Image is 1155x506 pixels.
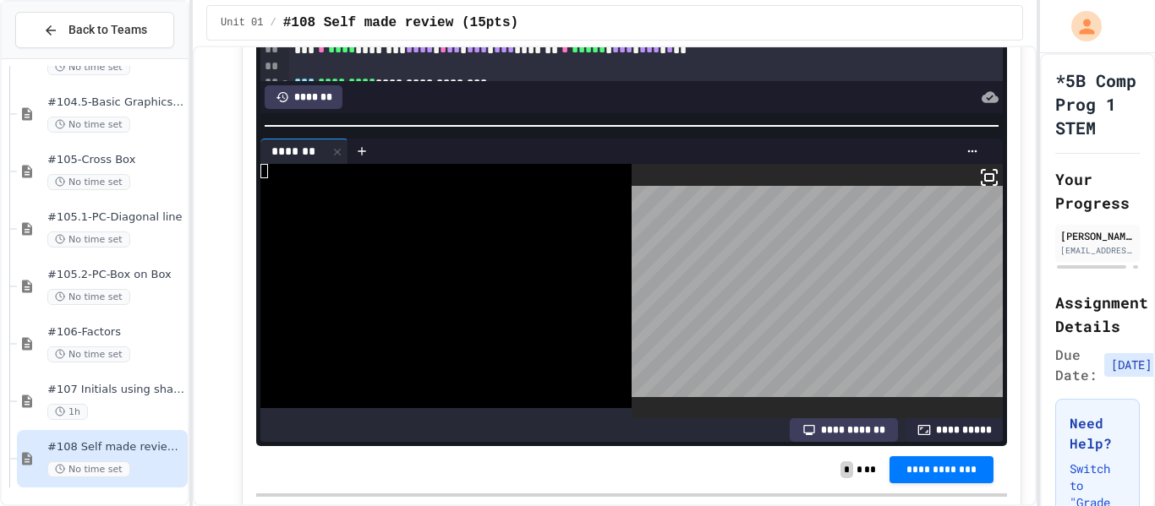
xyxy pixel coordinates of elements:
[47,231,130,248] span: No time set
[68,21,147,39] span: Back to Teams
[221,16,263,30] span: Unit 01
[1055,167,1140,215] h2: Your Progress
[47,95,184,110] span: #104.5-Basic Graphics Review
[47,117,130,133] span: No time set
[1060,244,1135,257] div: [EMAIL_ADDRESS][DOMAIN_NAME]
[47,268,184,282] span: #105.2-PC-Box on Box
[47,461,130,477] span: No time set
[47,174,130,190] span: No time set
[1070,413,1125,454] h3: Need Help?
[47,383,184,397] span: #107 Initials using shapes(11pts)
[47,210,184,225] span: #105.1-PC-Diagonal line
[47,59,130,75] span: No time set
[47,325,184,340] span: #106-Factors
[1060,228,1135,243] div: [PERSON_NAME]
[1055,68,1140,139] h1: *5B Comp Prog 1 STEM
[1055,345,1098,385] span: Due Date:
[15,12,174,48] button: Back to Teams
[47,440,184,454] span: #108 Self made review (15pts)
[1055,291,1140,338] h2: Assignment Details
[47,404,88,420] span: 1h
[47,153,184,167] span: #105-Cross Box
[47,346,130,362] span: No time set
[270,16,276,30] span: /
[283,13,518,33] span: #108 Self made review (15pts)
[1054,7,1106,46] div: My Account
[47,289,130,305] span: No time set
